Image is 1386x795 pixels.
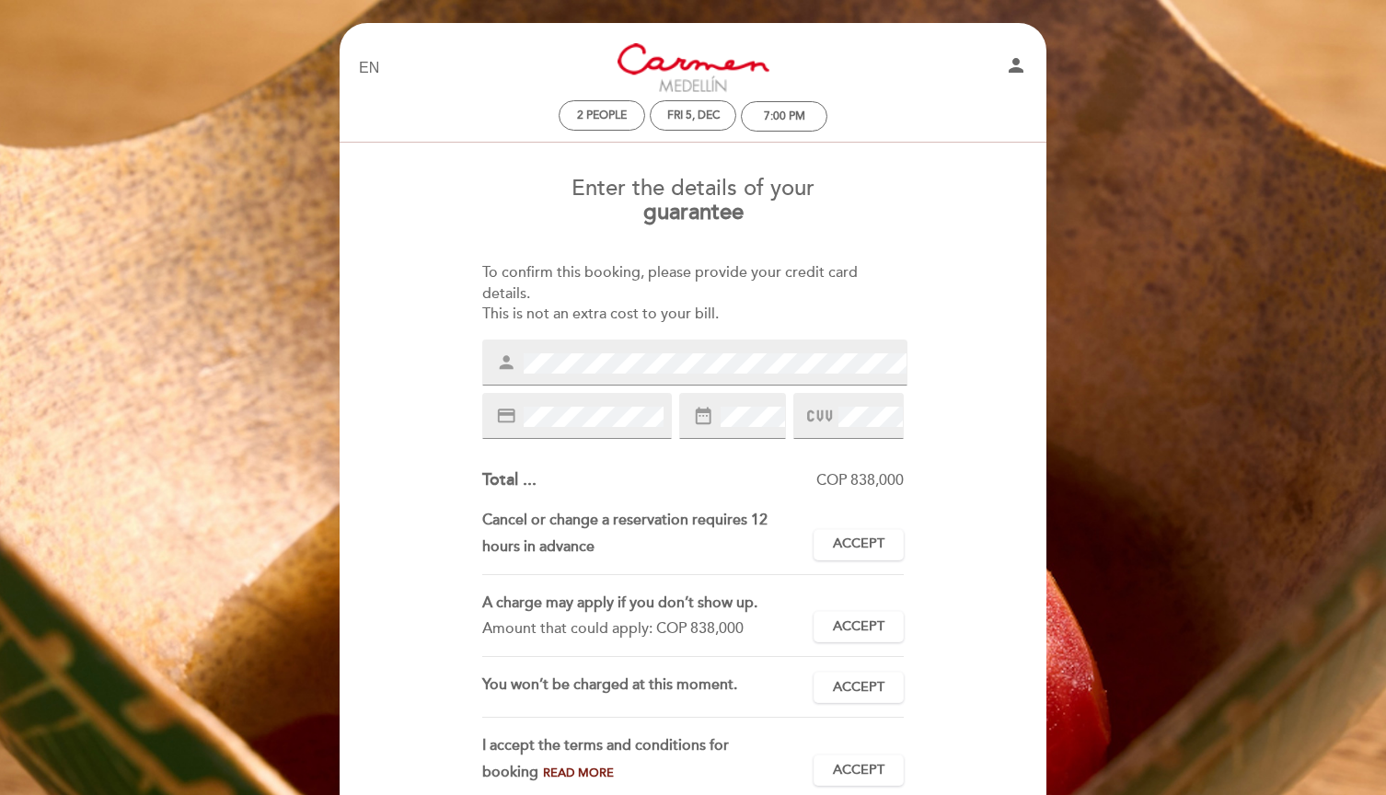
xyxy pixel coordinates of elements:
[1005,54,1027,76] i: person
[482,616,800,642] div: Amount that could apply: COP 838,000
[833,617,884,637] span: Accept
[643,199,744,225] b: guarantee
[482,732,814,786] div: I accept the terms and conditions for booking
[537,470,905,491] div: COP 838,000
[814,529,904,560] button: Accept
[1005,54,1027,83] button: person
[482,590,800,616] div: A charge may apply if you don’t show up.
[482,672,814,703] div: You won’t be charged at this moment.
[482,469,537,490] span: Total ...
[833,535,884,554] span: Accept
[814,755,904,786] button: Accept
[496,352,516,373] i: person
[482,262,905,326] div: To confirm this booking, please provide your credit card details. This is not an extra cost to yo...
[482,507,814,560] div: Cancel or change a reservation requires 12 hours in advance
[814,611,904,642] button: Accept
[764,109,805,123] div: 7:00 PM
[572,175,814,202] span: Enter the details of your
[833,678,884,697] span: Accept
[578,43,808,94] a: [PERSON_NAME][GEOGRAPHIC_DATA]
[833,761,884,780] span: Accept
[667,109,720,122] div: Fri 5, Dec
[814,672,904,703] button: Accept
[693,406,713,426] i: date_range
[496,406,516,426] i: credit_card
[543,766,614,780] span: Read more
[577,109,627,122] span: 2 people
